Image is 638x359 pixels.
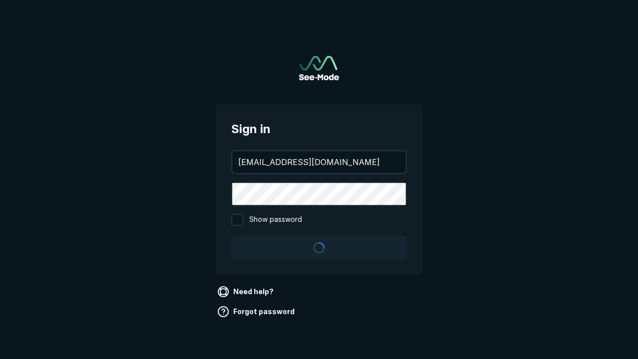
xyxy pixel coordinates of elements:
a: Forgot password [215,304,299,320]
a: Need help? [215,284,278,300]
span: Show password [249,214,302,226]
input: your@email.com [232,151,406,173]
span: Sign in [231,120,407,138]
a: Go to sign in [299,56,339,80]
img: See-Mode Logo [299,56,339,80]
